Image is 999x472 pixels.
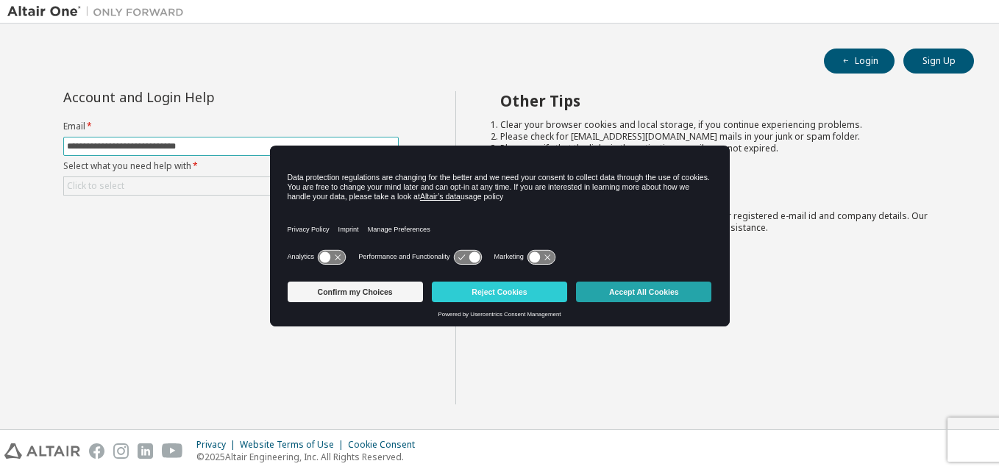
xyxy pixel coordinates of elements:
div: Website Terms of Use [240,439,348,451]
label: Email [63,121,399,132]
div: Privacy [196,439,240,451]
img: instagram.svg [113,443,129,459]
img: linkedin.svg [138,443,153,459]
button: Sign Up [903,49,974,74]
li: Please check for [EMAIL_ADDRESS][DOMAIN_NAME] mails in your junk or spam folder. [500,131,948,143]
div: Click to select [67,180,124,192]
img: youtube.svg [162,443,183,459]
img: facebook.svg [89,443,104,459]
div: Cookie Consent [348,439,424,451]
h2: Other Tips [500,91,948,110]
li: Please verify that the links in the activation e-mails are not expired. [500,143,948,154]
button: Login [824,49,895,74]
p: © 2025 Altair Engineering, Inc. All Rights Reserved. [196,451,424,463]
img: altair_logo.svg [4,443,80,459]
div: Account and Login Help [63,91,332,103]
li: Clear your browser cookies and local storage, if you continue experiencing problems. [500,119,948,131]
img: Altair One [7,4,191,19]
label: Select what you need help with [63,160,399,172]
div: Click to select [64,177,398,195]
